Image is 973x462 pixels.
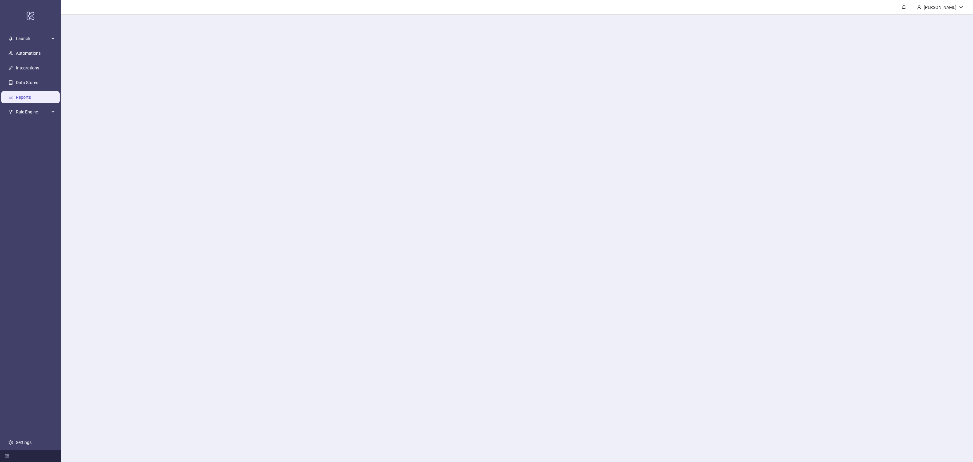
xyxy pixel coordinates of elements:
a: Integrations [16,65,39,70]
span: Launch [16,32,50,45]
span: menu-fold [5,454,9,458]
span: down [959,5,963,9]
span: Rule Engine [16,106,50,118]
a: Settings [16,440,32,445]
span: bell [902,5,906,9]
span: fork [9,110,13,114]
span: rocket [9,36,13,41]
a: Reports [16,95,31,100]
a: Automations [16,51,41,56]
a: Data Stores [16,80,38,85]
span: user [917,5,921,9]
div: [PERSON_NAME] [921,4,959,11]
